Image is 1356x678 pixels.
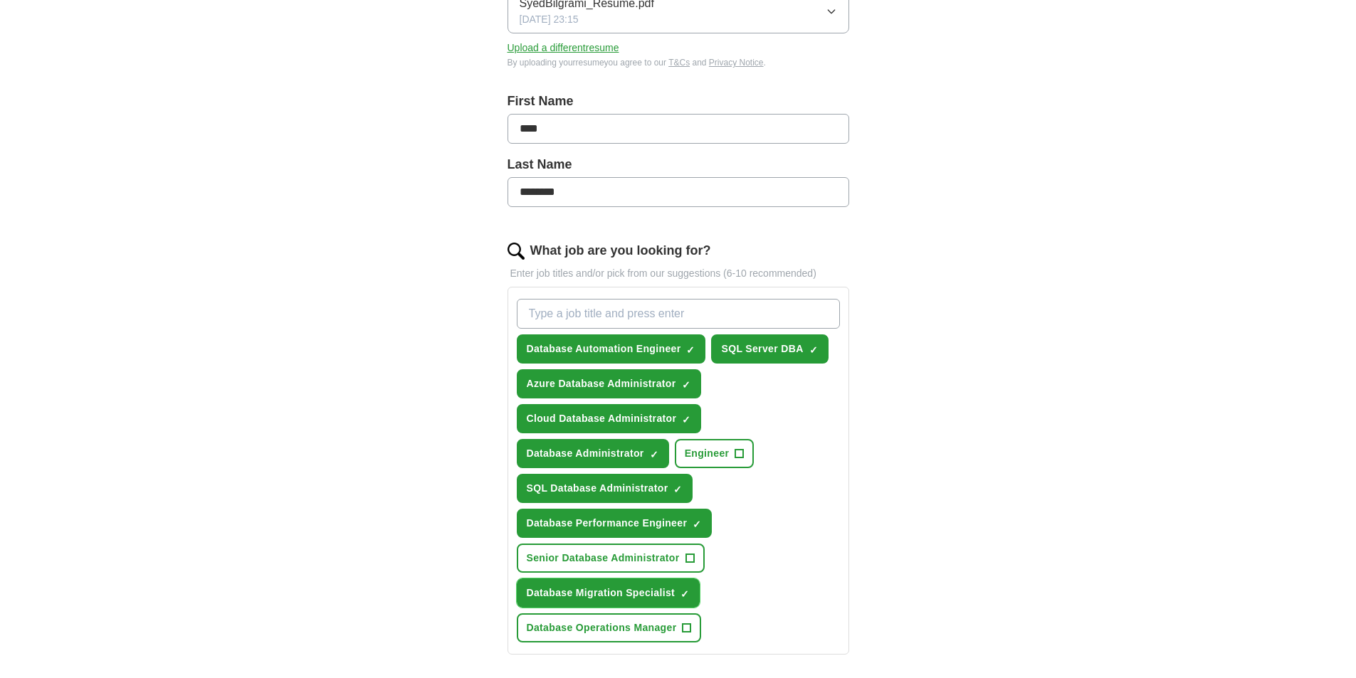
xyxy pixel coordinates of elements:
span: SQL Server DBA [721,341,803,356]
span: Database Automation Engineer [527,341,681,356]
button: SQL Server DBA✓ [711,334,828,364]
img: search.png [508,243,525,260]
span: ✓ [680,588,689,600]
span: ✓ [650,449,658,460]
button: Database Operations Manager [517,613,702,642]
button: Azure Database Administrator✓ [517,369,701,398]
span: Senior Database Administrator [527,551,680,566]
div: By uploading your resume you agree to our and . [508,56,849,69]
span: Engineer [685,446,730,461]
button: Upload a differentresume [508,41,619,55]
input: Type a job title and press enter [517,299,840,329]
button: Database Administrator✓ [517,439,669,468]
span: ✓ [809,344,818,356]
span: Azure Database Administrator [527,376,676,391]
p: Enter job titles and/or pick from our suggestions (6-10 recommended) [508,266,849,281]
a: T&Cs [668,58,690,68]
span: Database Migration Specialist [527,586,676,600]
button: Database Performance Engineer✓ [517,509,713,538]
span: ✓ [693,519,701,530]
span: ✓ [682,379,690,391]
span: Database Administrator [527,446,644,461]
span: ✓ [686,344,695,356]
span: Database Performance Engineer [527,516,688,531]
span: ✓ [682,414,690,425]
button: Senior Database Administrator [517,544,705,573]
button: Engineer [675,439,755,468]
span: [DATE] 23:15 [520,12,579,27]
button: Cloud Database Administrator✓ [517,404,702,433]
span: Cloud Database Administrator [527,411,677,426]
span: ✓ [673,484,682,495]
a: Privacy Notice [709,58,764,68]
button: SQL Database Administrator✓ [517,474,693,503]
button: Database Automation Engineer✓ [517,334,706,364]
label: What job are you looking for? [530,241,711,260]
span: Database Operations Manager [527,620,677,635]
button: Database Migration Specialist✓ [517,578,700,608]
label: Last Name [508,155,849,174]
span: SQL Database Administrator [527,481,668,496]
label: First Name [508,92,849,111]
